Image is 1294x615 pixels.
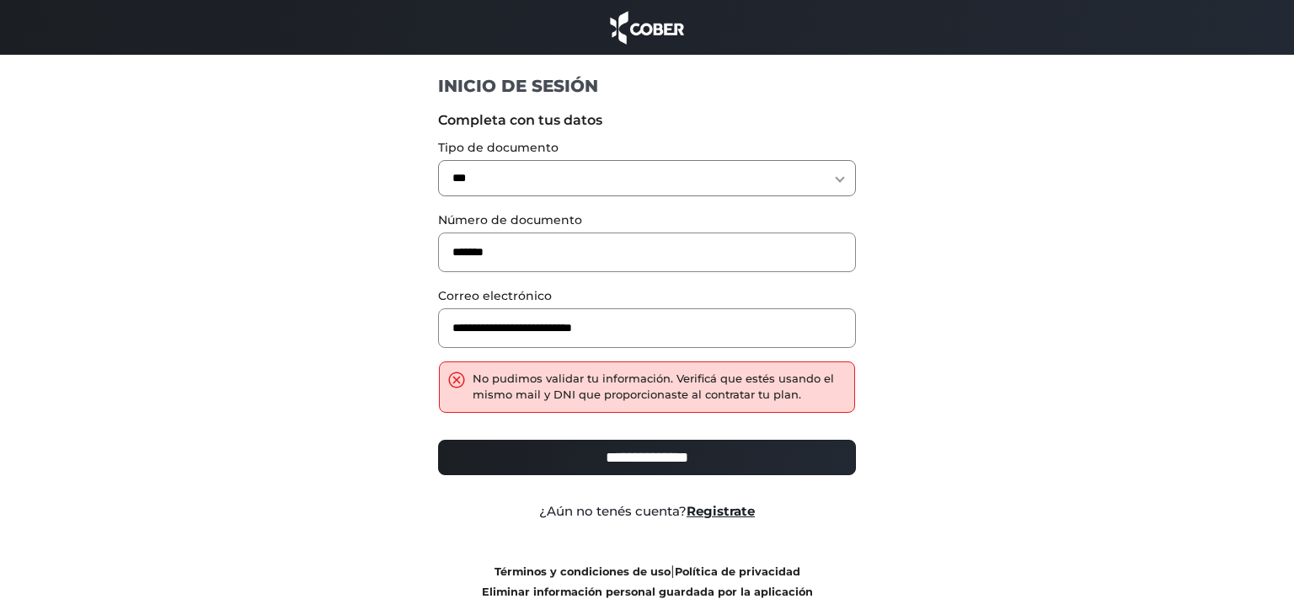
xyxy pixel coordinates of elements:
[438,139,857,157] label: Tipo de documento
[687,503,755,519] a: Registrate
[425,561,869,602] div: |
[438,110,857,131] label: Completa con tus datos
[438,211,857,229] label: Número de documento
[438,287,857,305] label: Correo electrónico
[675,565,800,578] a: Política de privacidad
[606,8,688,46] img: cober_marca.png
[482,586,813,598] a: Eliminar información personal guardada por la aplicación
[495,565,671,578] a: Términos y condiciones de uso
[473,371,847,404] div: No pudimos validar tu información. Verificá que estés usando el mismo mail y DNI que proporcionas...
[438,75,857,97] h1: INICIO DE SESIÓN
[425,502,869,521] div: ¿Aún no tenés cuenta?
